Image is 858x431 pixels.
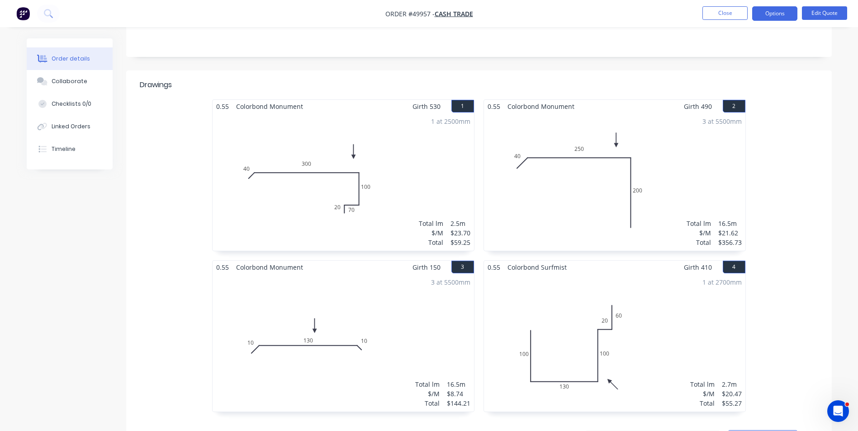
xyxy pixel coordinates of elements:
button: Timeline [27,138,113,160]
div: $144.21 [447,398,470,408]
div: Total lm [687,219,711,228]
div: 0402502003 at 5500mmTotal lm$/MTotal16.5m$21.62$356.73 [484,113,745,251]
img: Factory [16,7,30,20]
div: $23.70 [450,228,470,238]
div: Linked Orders [52,122,90,131]
span: 0.55 [213,261,232,274]
span: Colorbond Surfmist [504,261,570,274]
div: $/M [419,228,443,238]
div: Collaborate [52,77,87,85]
button: 4 [723,261,745,273]
button: Order details [27,47,113,70]
div: 2.7m [722,379,742,389]
span: Colorbond Monument [232,261,307,274]
div: Total lm [419,219,443,228]
div: $55.27 [722,398,742,408]
div: Total [687,238,711,247]
div: $/M [687,228,711,238]
div: $59.25 [450,238,470,247]
div: 16.5m [718,219,742,228]
span: 0.55 [484,261,504,274]
div: Total lm [690,379,715,389]
span: Order #49957 - [385,9,435,18]
div: $/M [415,389,440,398]
div: $21.62 [718,228,742,238]
div: Total [690,398,715,408]
div: Order details [52,55,90,63]
div: $8.74 [447,389,470,398]
a: Cash Trade [435,9,473,18]
button: Close [702,6,748,20]
div: Total [419,238,443,247]
div: 04030010070201 at 2500mmTotal lm$/MTotal2.5m$23.70$59.25 [213,113,474,251]
iframe: Intercom live chat [827,400,849,422]
span: 0.55 [484,100,504,113]
div: Drawings [140,80,172,90]
div: 2.5m [450,219,470,228]
div: Total [415,398,440,408]
span: Girth 490 [684,100,712,113]
div: 1 at 2700mm [702,277,742,287]
button: 2 [723,100,745,112]
button: 3 [451,261,474,273]
div: $20.47 [722,389,742,398]
div: 1 at 2500mm [431,117,470,126]
div: Timeline [52,145,76,153]
button: Checklists 0/0 [27,93,113,115]
span: Girth 530 [412,100,441,113]
div: 3 at 5500mm [702,117,742,126]
span: Girth 410 [684,261,712,274]
div: Checklists 0/0 [52,100,91,108]
div: $/M [690,389,715,398]
button: Options [752,6,797,21]
button: Collaborate [27,70,113,93]
button: Linked Orders [27,115,113,138]
div: 010013010020601 at 2700mmTotal lm$/MTotal2.7m$20.47$55.27 [484,274,745,412]
div: Total lm [415,379,440,389]
div: 010130103 at 5500mmTotal lm$/MTotal16.5m$8.74$144.21 [213,274,474,412]
button: 1 [451,100,474,112]
span: 0.55 [213,100,232,113]
div: 16.5m [447,379,470,389]
div: 3 at 5500mm [431,277,470,287]
div: $356.73 [718,238,742,247]
span: Colorbond Monument [504,100,578,113]
span: Girth 150 [412,261,441,274]
span: Colorbond Monument [232,100,307,113]
button: Edit Quote [802,6,847,20]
